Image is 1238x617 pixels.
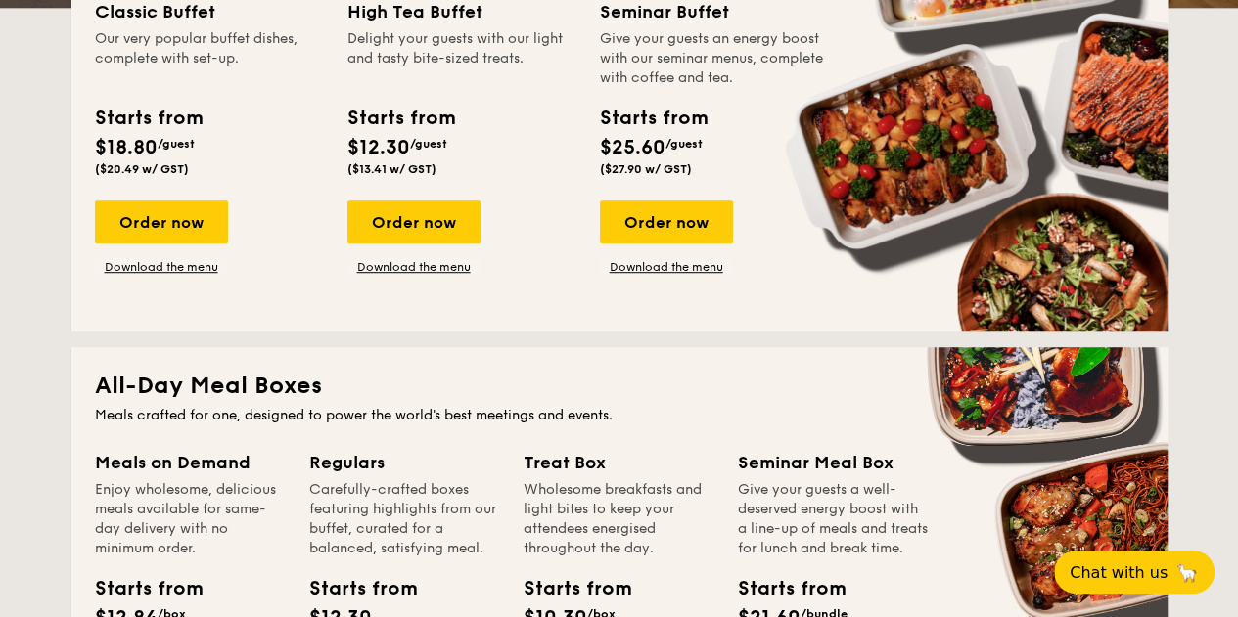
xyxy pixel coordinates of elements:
div: Order now [600,200,733,243]
div: Starts from [95,574,183,603]
div: Starts from [600,104,707,133]
span: ($27.90 w/ GST) [600,162,692,176]
div: Starts from [309,574,397,603]
span: /guest [665,137,703,151]
div: Delight your guests with our light and tasty bite-sized treats. [347,29,576,88]
div: Our very popular buffet dishes, complete with set-up. [95,29,324,88]
h2: All-Day Meal Boxes [95,371,1144,402]
span: $12.30 [347,136,410,159]
div: Wholesome breakfasts and light bites to keep your attendees energised throughout the day. [524,480,714,558]
div: Meals on Demand [95,449,286,476]
button: Chat with us🦙 [1054,551,1215,594]
div: Give your guests a well-deserved energy boost with a line-up of meals and treats for lunch and br... [738,480,929,558]
span: ($13.41 w/ GST) [347,162,436,176]
span: 🦙 [1175,561,1199,584]
a: Download the menu [600,259,733,275]
span: $18.80 [95,136,158,159]
div: Enjoy wholesome, delicious meals available for same-day delivery with no minimum order. [95,480,286,558]
div: Order now [347,200,481,243]
div: Meals crafted for one, designed to power the world's best meetings and events. [95,406,1144,425]
span: Chat with us [1070,563,1168,582]
div: Treat Box [524,449,714,476]
div: Starts from [738,574,826,603]
div: Starts from [347,104,454,133]
div: Order now [95,200,228,243]
span: $25.60 [600,136,665,159]
div: Carefully-crafted boxes featuring highlights from our buffet, curated for a balanced, satisfying ... [309,480,500,558]
span: /guest [158,137,195,151]
div: Starts from [95,104,202,133]
span: /guest [410,137,447,151]
span: ($20.49 w/ GST) [95,162,189,176]
a: Download the menu [347,259,481,275]
div: Regulars [309,449,500,476]
div: Give your guests an energy boost with our seminar menus, complete with coffee and tea. [600,29,829,88]
div: Starts from [524,574,612,603]
div: Seminar Meal Box [738,449,929,476]
a: Download the menu [95,259,228,275]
